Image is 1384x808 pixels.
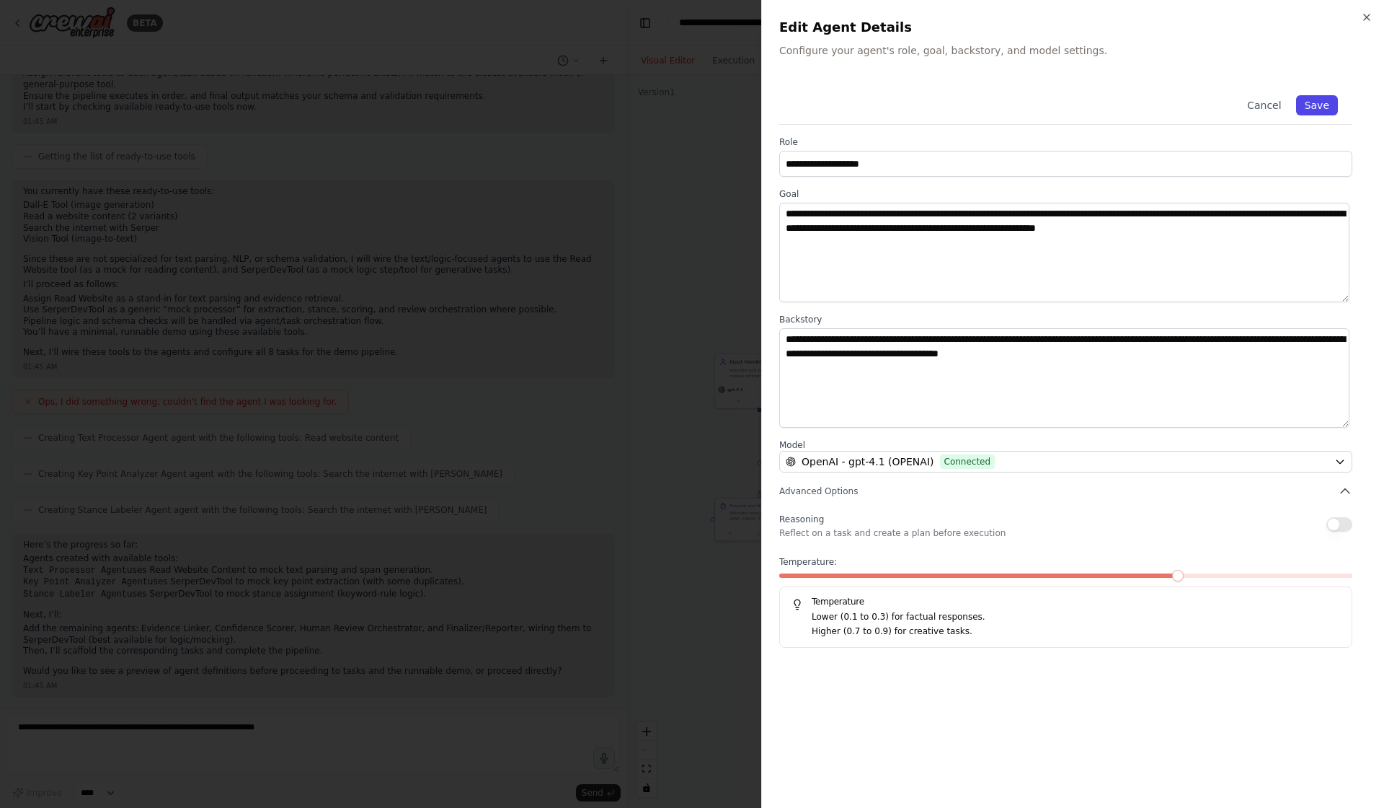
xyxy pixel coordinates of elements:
span: Temperature: [779,556,837,568]
p: Lower (0.1 to 0.3) for factual responses. [812,610,1340,625]
span: Reasoning [779,514,824,524]
span: OpenAI - gpt-4.1 (OPENAI) [802,454,934,469]
label: Backstory [779,314,1352,325]
button: OpenAI - gpt-4.1 (OPENAI)Connected [779,451,1352,473]
label: Model [779,439,1352,451]
h2: Edit Agent Details [779,17,1367,38]
p: Configure your agent's role, goal, backstory, and model settings. [779,43,1367,58]
button: Save [1296,95,1338,115]
p: Reflect on a task and create a plan before execution [779,527,1006,539]
button: Advanced Options [779,484,1352,499]
label: Role [779,136,1352,148]
span: Connected [940,454,995,469]
h5: Temperature [791,596,1340,607]
span: Advanced Options [779,486,858,497]
p: Higher (0.7 to 0.9) for creative tasks. [812,625,1340,639]
label: Goal [779,188,1352,200]
button: Cancel [1238,95,1290,115]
